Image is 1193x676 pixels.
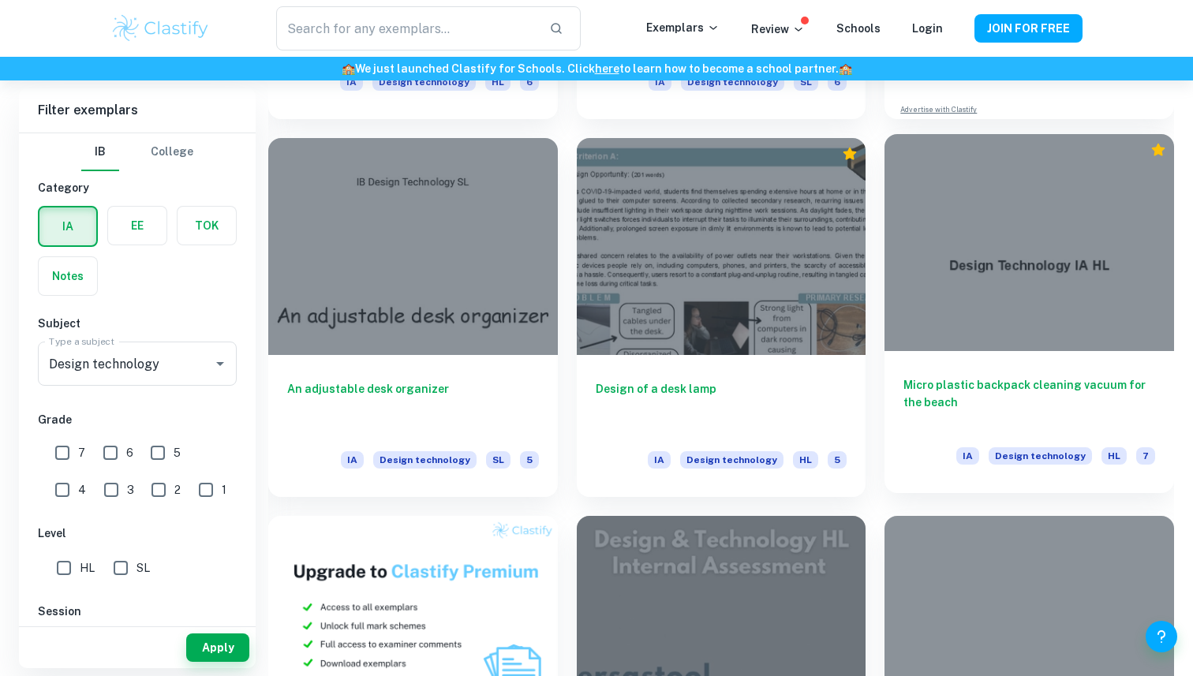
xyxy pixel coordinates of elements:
label: Type a subject [49,334,114,348]
span: 3 [127,481,134,499]
a: Advertise with Clastify [900,104,977,115]
div: Premium [1150,142,1166,158]
span: 🏫 [839,62,852,75]
span: IA [340,73,363,91]
span: SL [137,559,150,577]
a: Micro plastic backpack cleaning vacuum for the beachIADesign technologyHL7 [884,138,1174,497]
h6: Session [38,603,237,620]
button: IB [81,133,119,171]
span: IA [648,451,671,469]
h6: Level [38,525,237,542]
a: Design of a desk lampIADesign technologyHL5 [577,138,866,497]
button: TOK [178,207,236,245]
h6: An adjustable desk organizer [287,380,539,432]
span: 5 [520,451,539,469]
span: 1 [222,481,226,499]
span: HL [80,559,95,577]
h6: Subject [38,315,237,332]
h6: Filter exemplars [19,88,256,133]
p: Review [751,21,805,38]
input: Search for any exemplars... [276,6,537,50]
a: Schools [836,22,881,35]
h6: Category [38,179,237,196]
span: 🏫 [342,62,355,75]
button: IA [39,207,96,245]
span: HL [485,73,510,91]
button: Open [209,353,231,375]
button: EE [108,207,166,245]
a: Login [912,22,943,35]
div: Premium [842,146,858,162]
span: 6 [828,73,847,91]
span: Design technology [680,451,783,469]
span: Design technology [989,447,1092,465]
h6: Micro plastic backpack cleaning vacuum for the beach [903,376,1155,428]
span: SL [486,451,510,469]
span: 7 [1136,447,1155,465]
span: IA [341,451,364,469]
span: Design technology [681,73,784,91]
span: Design technology [373,451,477,469]
img: Clastify logo [110,13,211,44]
div: Filter type choice [81,133,193,171]
p: Exemplars [646,19,720,36]
button: Notes [39,257,97,295]
a: An adjustable desk organizerIADesign technologySL5 [268,138,558,497]
span: IA [956,447,979,465]
span: 6 [126,444,133,461]
h6: Grade [38,411,237,428]
span: 5 [828,451,847,469]
span: 5 [174,444,181,461]
button: College [151,133,193,171]
span: 2 [174,481,181,499]
h6: Design of a desk lamp [596,380,847,432]
span: 7 [78,444,85,461]
span: SL [794,73,818,91]
span: 6 [520,73,539,91]
span: Design technology [372,73,476,91]
span: HL [1101,447,1127,465]
span: HL [793,451,818,469]
button: JOIN FOR FREE [974,14,1083,43]
h6: We just launched Clastify for Schools. Click to learn how to become a school partner. [3,60,1190,77]
a: here [595,62,619,75]
button: Apply [186,633,249,662]
span: 4 [78,481,86,499]
button: Help and Feedback [1146,621,1177,652]
span: IA [649,73,671,91]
